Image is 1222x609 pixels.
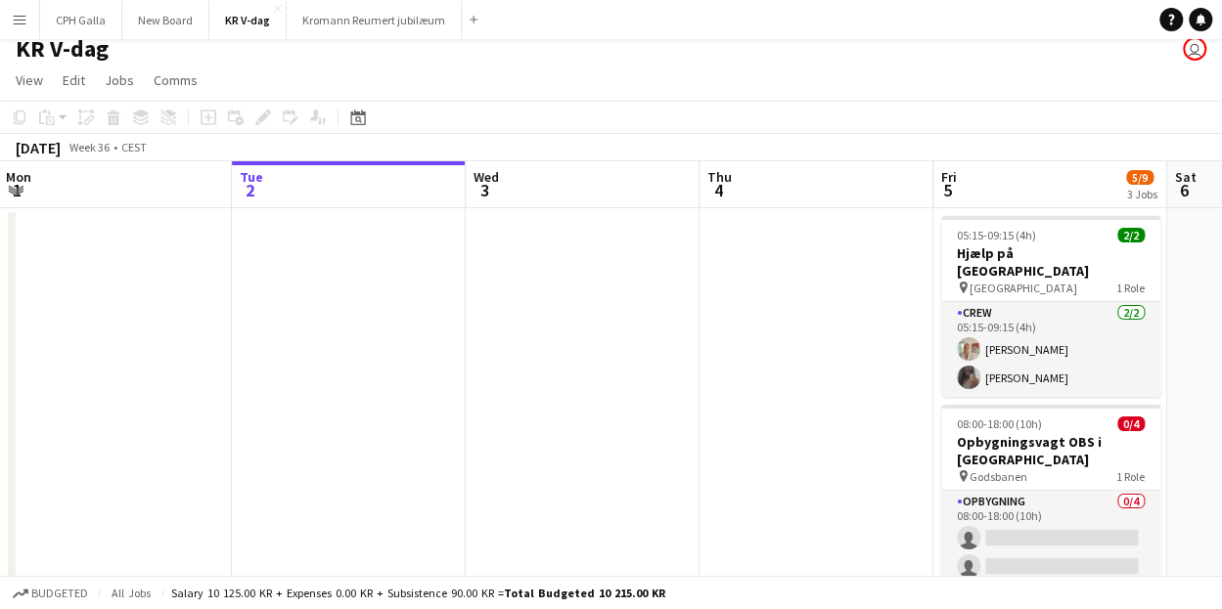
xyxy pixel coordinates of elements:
span: 0/4 [1117,416,1145,431]
span: Budgeted [31,587,88,600]
span: 1 Role [1116,469,1145,484]
button: Kromann Reumert jubilæum [287,1,462,39]
a: View [8,67,51,93]
a: Jobs [97,67,142,93]
span: [GEOGRAPHIC_DATA] [970,281,1077,295]
span: 2 [237,179,263,201]
div: [DATE] [16,138,61,157]
button: KR V-dag [209,1,287,39]
span: 05:15-09:15 (4h) [957,228,1036,242]
span: 1 [3,179,31,201]
span: View [16,71,43,89]
h3: Opbygningsvagt OBS i [GEOGRAPHIC_DATA] [941,433,1160,468]
span: Edit [63,71,85,89]
span: Sat [1175,168,1197,186]
h3: Hjælp på [GEOGRAPHIC_DATA] [941,244,1160,280]
app-card-role: Crew2/205:15-09:15 (4h)[PERSON_NAME][PERSON_NAME] [941,302,1160,397]
span: Mon [6,168,31,186]
span: Jobs [105,71,134,89]
span: 6 [1172,179,1197,201]
span: Wed [474,168,499,186]
h1: KR V-dag [16,34,109,64]
button: New Board [122,1,209,39]
div: Salary 10 125.00 KR + Expenses 0.00 KR + Subsistence 90.00 KR = [171,586,665,600]
span: 5/9 [1126,170,1154,185]
a: Edit [55,67,93,93]
span: Week 36 [65,140,113,154]
span: 4 [704,179,732,201]
span: 3 [471,179,499,201]
span: 2/2 [1117,228,1145,242]
div: 3 Jobs [1127,187,1157,201]
div: CEST [121,140,147,154]
span: Thu [707,168,732,186]
span: 08:00-18:00 (10h) [957,416,1042,431]
span: Comms [154,71,198,89]
span: 5 [938,179,957,201]
span: All jobs [108,586,155,600]
button: CPH Galla [40,1,122,39]
span: Godsbanen [970,469,1027,484]
button: Budgeted [10,583,91,604]
span: Total Budgeted 10 215.00 KR [504,586,665,600]
app-job-card: 05:15-09:15 (4h)2/2Hjælp på [GEOGRAPHIC_DATA] [GEOGRAPHIC_DATA]1 RoleCrew2/205:15-09:15 (4h)[PERS... [941,216,1160,397]
span: 1 Role [1116,281,1145,295]
span: Fri [941,168,957,186]
span: Tue [240,168,263,186]
a: Comms [146,67,205,93]
app-user-avatar: Carla Sørensen [1183,37,1206,61]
